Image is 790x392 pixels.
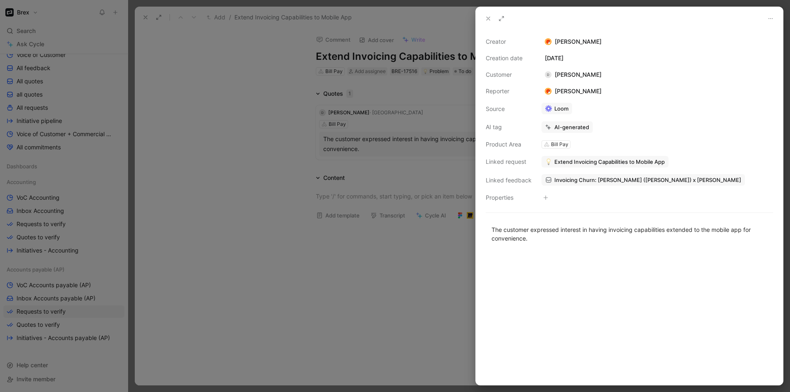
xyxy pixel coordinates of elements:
img: avatar [546,39,551,45]
div: Properties [486,193,532,203]
div: Reporter [486,86,532,96]
div: Source [486,104,532,114]
div: Linked request [486,157,532,167]
div: [PERSON_NAME] [542,70,605,80]
div: Linked feedback [486,175,532,185]
div: Product Area [486,139,532,149]
div: Creator [486,37,532,47]
div: d [545,71,551,78]
div: [PERSON_NAME] [542,86,605,96]
div: [PERSON_NAME] [542,37,773,47]
img: avatar [546,89,551,94]
div: The customer expressed interest in having invoicing capabilities extended to the mobile app for c... [492,225,767,243]
div: Customer [486,70,532,80]
a: Loom [542,103,572,114]
span: Invoicing Churn: [PERSON_NAME] ([PERSON_NAME]) x [PERSON_NAME] [554,176,741,184]
div: AI-generated [554,123,589,131]
div: Creation date [486,53,532,63]
div: [DATE] [542,53,773,63]
a: Invoicing Churn: [PERSON_NAME] ([PERSON_NAME]) x [PERSON_NAME] [542,174,745,186]
div: AI tag [486,122,532,132]
button: AI-generated [542,121,593,133]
